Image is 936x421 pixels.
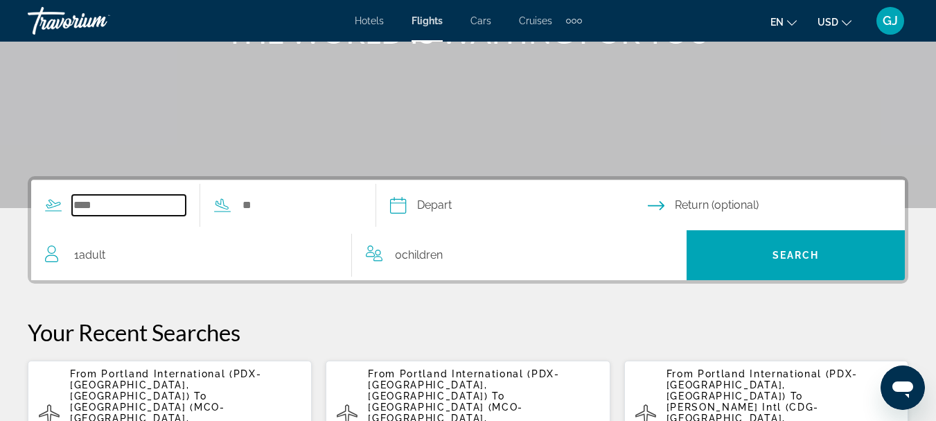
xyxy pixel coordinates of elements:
a: Hotels [355,15,384,26]
span: Return (optional) [675,196,759,215]
button: Select depart date [390,180,648,230]
a: Cruises [519,15,552,26]
span: 1 [74,246,105,265]
span: To [194,390,206,402]
button: Extra navigation items [566,10,582,32]
span: 0 [395,246,443,265]
span: To [791,390,803,402]
span: To [492,390,504,402]
a: Cars [470,15,491,26]
span: GJ [883,14,898,28]
span: From [70,368,98,379]
p: Your Recent Searches [28,318,908,346]
button: User Menu [872,6,908,35]
button: Change currency [818,12,851,32]
span: From [666,368,694,379]
button: Select return date [648,180,906,230]
span: en [770,17,784,28]
button: Travelers: 1 adult, 0 children [31,230,687,280]
span: Children [402,248,443,261]
button: Search [687,230,905,280]
div: Search widget [31,180,905,280]
a: Flights [412,15,443,26]
span: USD [818,17,838,28]
iframe: Button to launch messaging window [881,366,925,410]
span: Portland International (PDX-[GEOGRAPHIC_DATA], [GEOGRAPHIC_DATA]) [368,368,559,402]
button: Change language [770,12,797,32]
span: Portland International (PDX-[GEOGRAPHIC_DATA], [GEOGRAPHIC_DATA]) [666,368,858,402]
span: From [368,368,396,379]
span: Portland International (PDX-[GEOGRAPHIC_DATA], [GEOGRAPHIC_DATA]) [70,368,261,402]
span: Search [772,250,820,261]
a: Travorium [28,3,166,39]
span: Adult [79,248,105,261]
